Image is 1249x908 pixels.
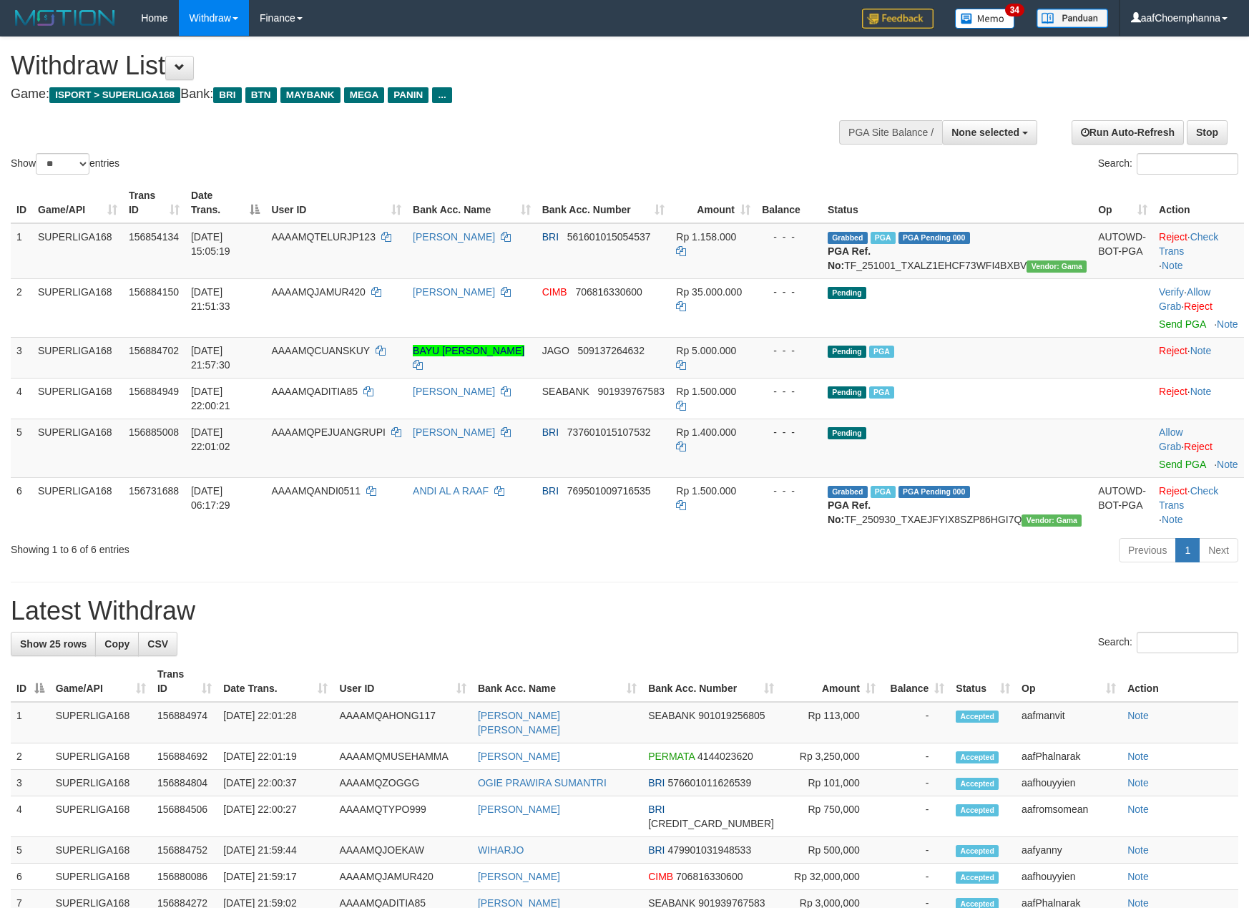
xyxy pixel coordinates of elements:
td: 6 [11,864,50,890]
span: None selected [951,127,1019,138]
th: ID [11,182,32,223]
a: Note [1127,804,1149,815]
span: 156884150 [129,286,179,298]
span: MAYBANK [280,87,341,103]
th: Action [1122,661,1238,702]
a: Note [1127,777,1149,789]
span: Copy 706816330600 to clipboard [676,871,743,882]
td: 2 [11,743,50,770]
td: [DATE] 22:01:19 [217,743,333,770]
td: aafmanvit [1016,702,1122,743]
a: [PERSON_NAME] [478,871,560,882]
span: Rp 1.500.000 [676,386,736,397]
td: SUPERLIGA168 [50,796,152,837]
th: Op: activate to sort column ascending [1092,182,1153,223]
a: Allow Grab [1159,286,1210,312]
a: Copy [95,632,139,656]
a: Reject [1159,386,1187,397]
td: AAAAMQAHONG117 [333,702,472,743]
div: - - - [762,343,816,358]
a: [PERSON_NAME] [478,751,560,762]
th: Balance: activate to sort column ascending [881,661,950,702]
span: Copy 509137264632 to clipboard [578,345,645,356]
th: Status: activate to sort column ascending [950,661,1016,702]
td: SUPERLIGA168 [50,837,152,864]
td: AAAAMQJOEKAW [333,837,472,864]
td: 4 [11,796,50,837]
td: Rp 750,000 [780,796,881,837]
span: Accepted [956,845,999,857]
h1: Latest Withdraw [11,597,1238,625]
a: Stop [1187,120,1228,145]
span: AAAAMQTELURJP123 [271,231,376,243]
a: Note [1127,751,1149,762]
th: Game/API: activate to sort column ascending [50,661,152,702]
span: Grabbed [828,486,868,498]
span: SEABANK [542,386,589,397]
td: Rp 500,000 [780,837,881,864]
td: SUPERLIGA168 [50,864,152,890]
th: Bank Acc. Number: activate to sort column ascending [642,661,780,702]
td: aafPhalnarak [1016,743,1122,770]
td: SUPERLIGA168 [32,477,123,532]
span: SEABANK [648,710,695,721]
td: - [881,770,950,796]
span: Rp 5.000.000 [676,345,736,356]
span: AAAAMQJAMUR420 [271,286,365,298]
a: Next [1199,538,1238,562]
a: [PERSON_NAME] [413,231,495,243]
img: Button%20Memo.svg [955,9,1015,29]
span: Rp 35.000.000 [676,286,742,298]
td: · [1153,378,1244,419]
th: Bank Acc. Name: activate to sort column ascending [472,661,642,702]
th: Trans ID: activate to sort column ascending [123,182,185,223]
span: Copy 769501009716535 to clipboard [567,485,651,497]
th: Bank Acc. Number: activate to sort column ascending [537,182,671,223]
a: 1 [1175,538,1200,562]
td: 2 [11,278,32,337]
a: [PERSON_NAME] [478,804,560,815]
td: 3 [11,337,32,378]
a: Check Trans [1159,231,1218,257]
span: Pending [828,386,866,399]
span: Vendor URL: https://trx31.1velocity.biz [1022,514,1082,527]
b: PGA Ref. No: [828,499,871,525]
td: [DATE] 22:00:37 [217,770,333,796]
div: - - - [762,230,816,244]
td: 3 [11,770,50,796]
span: Rp 1.500.000 [676,485,736,497]
a: Send PGA [1159,459,1205,470]
span: Rp 1.158.000 [676,231,736,243]
span: Show 25 rows [20,638,87,650]
td: - [881,864,950,890]
span: BTN [245,87,277,103]
td: 156884692 [152,743,217,770]
span: CSV [147,638,168,650]
th: Status [822,182,1092,223]
td: · [1153,419,1244,477]
th: Amount: activate to sort column ascending [780,661,881,702]
span: Copy 576601011626539 to clipboard [667,777,751,789]
td: - [881,796,950,837]
td: SUPERLIGA168 [32,337,123,378]
span: BRI [648,804,665,815]
td: [DATE] 21:59:17 [217,864,333,890]
span: JAGO [542,345,569,356]
td: 156884974 [152,702,217,743]
span: [DATE] 22:00:21 [191,386,230,411]
td: 6 [11,477,32,532]
a: Allow Grab [1159,426,1182,452]
th: Amount: activate to sort column ascending [670,182,756,223]
a: Reject [1184,441,1213,452]
td: AUTOWD-BOT-PGA [1092,223,1153,279]
div: - - - [762,384,816,399]
span: PERMATA [648,751,695,762]
img: panduan.png [1037,9,1108,28]
span: Copy 479901031948533 to clipboard [667,844,751,856]
a: [PERSON_NAME] [413,286,495,298]
span: Accepted [956,778,999,790]
a: Reject [1159,345,1187,356]
a: [PERSON_NAME] [PERSON_NAME] [478,710,560,736]
td: SUPERLIGA168 [50,743,152,770]
span: 156884949 [129,386,179,397]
